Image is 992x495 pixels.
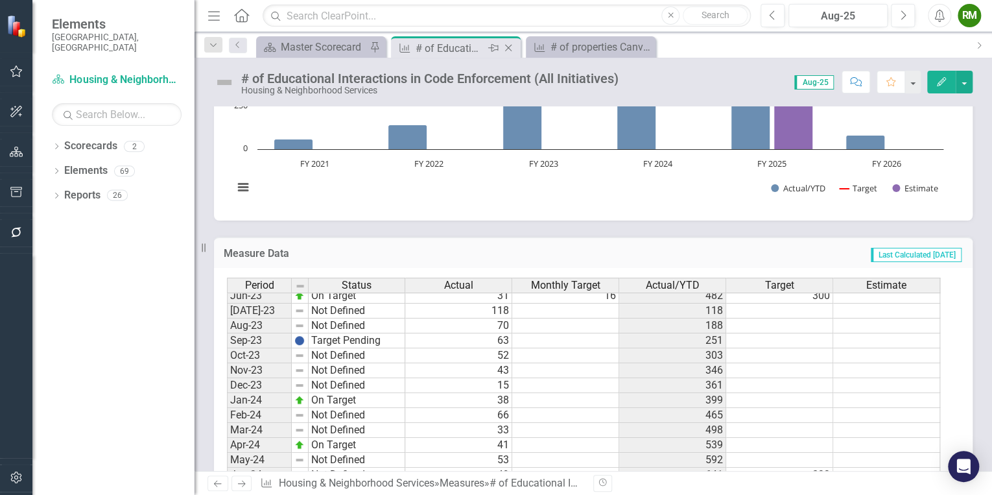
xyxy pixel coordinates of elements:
a: Scorecards [64,139,117,154]
td: Nov-23 [227,363,292,378]
svg: Interactive chart [227,13,950,208]
path: FY 2025 , 489. Actual/YTD. [731,64,770,149]
a: Measures [440,477,484,489]
td: 399 [619,393,726,408]
div: # of Educational Interactions in Code Enforcement (All Initiatives) [416,40,485,56]
img: zOikAAAAAElFTkSuQmCC [294,440,305,450]
td: Target Pending [309,333,405,348]
td: Oct-23 [227,348,292,363]
span: Estimate [866,280,906,291]
td: Not Defined [309,348,405,363]
td: Not Defined [309,319,405,333]
img: 8DAGhfEEPCf229AAAAAElFTkSuQmCC [294,410,305,420]
span: Period [245,280,274,291]
path: FY 2025 , 300. Estimate. [774,97,813,149]
img: 8DAGhfEEPCf229AAAAAElFTkSuQmCC [294,425,305,435]
span: Monthly Target [531,280,600,291]
td: 16 [512,289,619,304]
div: 69 [114,165,135,176]
a: Elements [64,163,108,178]
span: Target [765,280,794,291]
td: 66 [405,408,512,423]
td: 188 [619,319,726,333]
td: 498 [619,423,726,438]
span: Actual [444,280,473,291]
h3: Measure Data [224,248,531,260]
td: 43 [405,363,512,378]
td: 592 [619,453,726,468]
td: On Target [309,393,405,408]
input: Search Below... [52,103,182,126]
td: 118 [619,304,726,319]
td: 251 [619,333,726,348]
div: Housing & Neighborhood Services [241,86,619,95]
td: 361 [619,378,726,393]
td: Not Defined [309,453,405,468]
span: Elements [52,16,182,32]
div: Master Scorecard [281,39,366,55]
a: Master Scorecard [259,39,366,55]
span: Aug-25 [794,75,834,90]
text: FY 2024 [643,158,673,169]
img: 8DAGhfEEPCf229AAAAAElFTkSuQmCC [294,470,305,480]
img: BgCOk07PiH71IgAAAABJRU5ErkJggg== [294,335,305,346]
span: Actual/YTD [646,280,700,291]
td: 118 [405,304,512,319]
text: FY 2026 [871,158,901,169]
img: 8DAGhfEEPCf229AAAAAElFTkSuQmCC [294,365,305,376]
td: Sep-23 [227,333,292,348]
td: 41 [405,438,512,453]
button: Show Actual/YTD [771,182,825,194]
td: 49 [405,468,512,483]
text: FY 2025 [757,158,786,169]
text: FY 2022 [414,158,443,169]
div: 2 [124,141,145,152]
td: Jan-24 [227,393,292,408]
td: 31 [405,289,512,304]
td: 70 [405,319,512,333]
img: zOikAAAAAElFTkSuQmCC [294,395,305,405]
img: 8DAGhfEEPCf229AAAAAElFTkSuQmCC [295,281,305,291]
text: FY 2021 [300,158,329,169]
td: 38 [405,393,512,408]
td: Not Defined [309,378,405,393]
td: Mar-24 [227,423,292,438]
div: 26 [107,190,128,201]
td: 15 [405,378,512,393]
img: Not Defined [214,72,235,93]
td: 303 [619,348,726,363]
img: 8DAGhfEEPCf229AAAAAElFTkSuQmCC [294,320,305,331]
button: Show Estimate [892,182,938,194]
img: ClearPoint Strategy [6,14,29,37]
td: 641 [619,468,726,483]
td: 63 [405,333,512,348]
td: Not Defined [309,423,405,438]
td: On Target [309,438,405,453]
div: Chart. Highcharts interactive chart. [227,13,960,208]
td: Not Defined [309,363,405,378]
path: FY 2026, 80. Actual/YTD. [846,135,885,149]
path: FY 2022, 142. Actual/YTD. [388,125,427,149]
small: [GEOGRAPHIC_DATA], [GEOGRAPHIC_DATA] [52,32,182,53]
button: Search [683,6,748,25]
td: On Target [309,289,405,304]
td: 482 [619,289,726,304]
td: Apr-24 [227,438,292,453]
div: Aug-25 [793,8,883,24]
input: Search ClearPoint... [263,5,751,27]
a: Housing & Neighborhood Services [279,477,434,489]
td: 346 [619,363,726,378]
td: Not Defined [309,408,405,423]
path: FY 2023, 482. Actual/YTD. [503,66,542,149]
div: Open Intercom Messenger [948,451,979,482]
td: 300 [726,468,833,483]
td: 53 [405,453,512,468]
span: Search [702,10,729,20]
td: Feb-24 [227,408,292,423]
td: May-24 [227,453,292,468]
text: 0 [243,142,248,154]
td: 300 [726,289,833,304]
button: Show Target [840,182,877,194]
button: RM [958,4,981,27]
img: 8DAGhfEEPCf229AAAAAElFTkSuQmCC [294,306,305,316]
